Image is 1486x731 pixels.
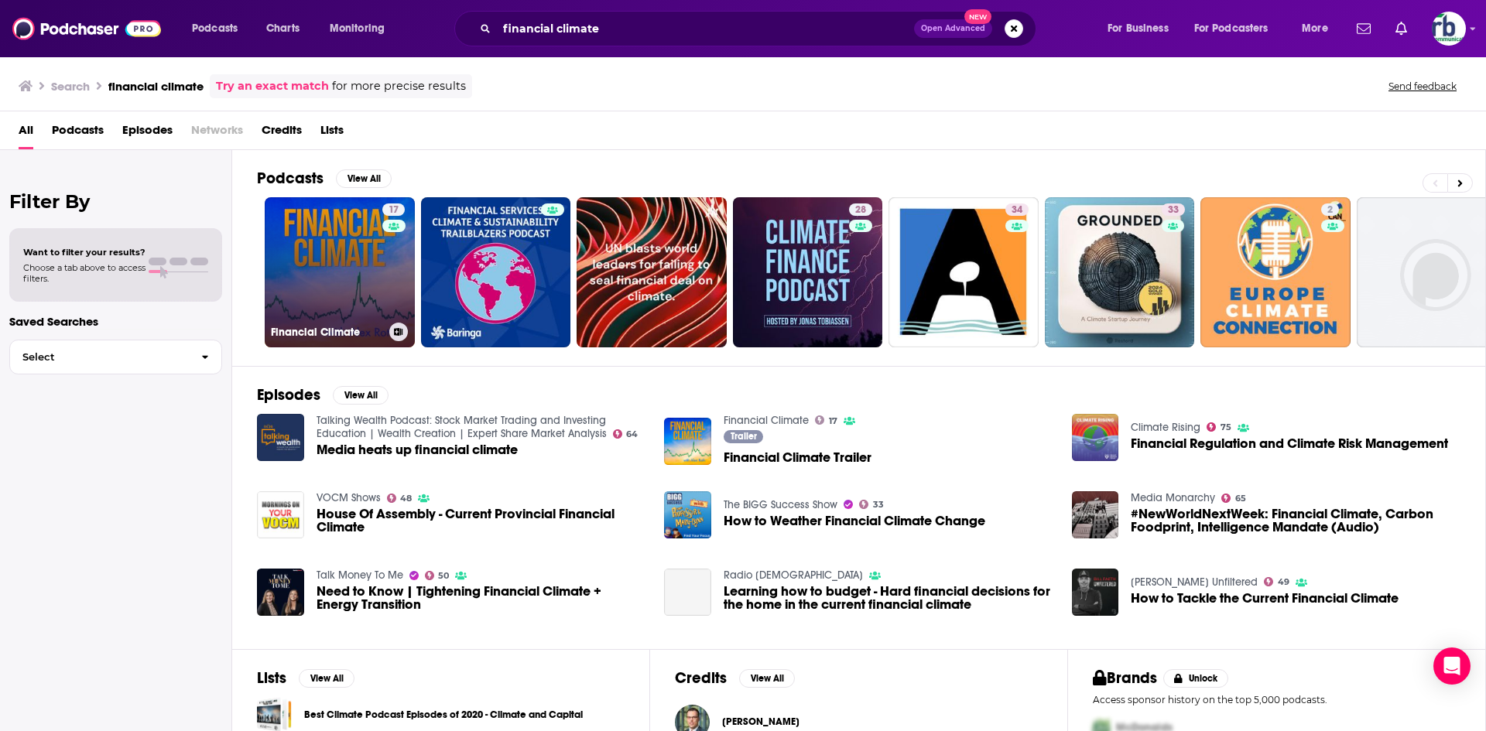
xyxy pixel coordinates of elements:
span: Podcasts [192,18,238,39]
span: 33 [873,501,884,508]
span: 50 [438,572,449,579]
a: Media heats up financial climate [317,443,518,456]
span: Monitoring [330,18,385,39]
span: 33 [1168,203,1179,218]
button: open menu [181,16,258,41]
a: 33 [1045,197,1195,347]
img: Financial Climate Trailer [664,418,711,465]
a: 28 [849,203,872,216]
a: 65 [1221,494,1246,503]
a: #NewWorldNextWeek: Financial Climate, Carbon Foodprint, Intelligence Mandate (Audio) [1072,491,1119,538]
h2: Credits [675,668,727,688]
h2: Filter By [9,190,222,213]
span: Open Advanced [921,25,985,32]
a: ListsView All [257,668,354,688]
a: #NewWorldNextWeek: Financial Climate, Carbon Foodprint, Intelligence Mandate (Audio) [1131,507,1460,534]
a: 48 [387,494,413,503]
span: Trailer [731,432,757,441]
span: 17 [829,418,837,425]
span: 65 [1235,495,1246,502]
span: Lists [320,118,344,149]
div: Open Intercom Messenger [1433,647,1471,685]
a: Credits [262,118,302,149]
h2: Brands [1093,668,1157,688]
div: Search podcasts, credits, & more... [469,11,1051,46]
a: Podcasts [52,118,104,149]
a: 50 [425,571,450,580]
a: How to Tackle the Current Financial Climate [1131,592,1399,605]
span: 28 [855,203,866,218]
span: Logged in as johannarb [1432,12,1466,46]
a: 75 [1207,422,1231,432]
a: Radio Islam [724,569,863,582]
a: Learning how to budget - Hard financial decisions for the home in the current financial climate [664,569,711,616]
span: Choose a tab above to access filters. [23,262,146,284]
a: Financial Climate Trailer [724,451,871,464]
a: 33 [859,500,884,509]
a: Bill Faeth Unfiltered [1131,576,1258,589]
a: Best Climate Podcast Episodes of 2020 - Climate and Capital [304,706,583,723]
a: Lee Reiners [722,716,799,728]
a: Financial Regulation and Climate Risk Management [1131,437,1448,450]
span: 49 [1278,579,1289,586]
span: 48 [400,495,412,502]
a: PodcastsView All [257,169,392,188]
a: 17 [815,415,837,425]
span: Learning how to budget - Hard financial decisions for the home in the current financial climate [724,585,1053,611]
h3: financial climate [108,79,204,94]
button: View All [336,169,392,188]
span: 2 [1327,203,1333,218]
span: 64 [626,431,638,438]
button: open menu [1097,16,1188,41]
button: Unlock [1163,669,1229,688]
button: View All [333,386,389,405]
a: Financial Climate [724,414,809,427]
a: 64 [613,429,639,439]
span: Need to Know | Tightening Financial Climate + Energy Transition [317,585,646,611]
button: open menu [319,16,405,41]
button: Select [9,340,222,374]
span: [PERSON_NAME] [722,716,799,728]
a: The BIGG Success Show [724,498,837,511]
a: Show notifications dropdown [1351,15,1377,42]
a: Try an exact match [216,77,329,95]
a: CreditsView All [675,668,795,688]
a: How to Tackle the Current Financial Climate [1072,569,1119,616]
a: How to Weather Financial Climate Change [664,491,711,538]
span: 34 [1012,203,1022,218]
a: How to Weather Financial Climate Change [724,514,985,528]
span: For Business [1108,18,1169,39]
span: 75 [1221,424,1231,431]
a: All [19,118,33,149]
button: View All [739,669,795,688]
button: open menu [1291,16,1347,41]
a: Climate Rising [1131,421,1200,434]
a: 33 [1162,203,1185,216]
h3: Financial Climate [271,326,383,339]
a: 2 [1321,203,1339,216]
a: Charts [256,16,309,41]
button: Send feedback [1384,80,1461,93]
a: Talking Wealth Podcast: Stock Market Trading and Investing Education | Wealth Creation | Expert S... [317,414,607,440]
span: 17 [389,203,399,218]
a: Talk Money To Me [317,569,403,582]
img: Need to Know | Tightening Financial Climate + Energy Transition [257,569,304,616]
p: Access sponsor history on the top 5,000 podcasts. [1093,694,1460,705]
span: Select [10,352,189,362]
img: Media heats up financial climate [257,414,304,461]
input: Search podcasts, credits, & more... [497,16,914,41]
button: Show profile menu [1432,12,1466,46]
a: Podchaser - Follow, Share and Rate Podcasts [12,14,161,43]
a: Episodes [122,118,173,149]
span: For Podcasters [1194,18,1269,39]
a: 17Financial Climate [265,197,415,347]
